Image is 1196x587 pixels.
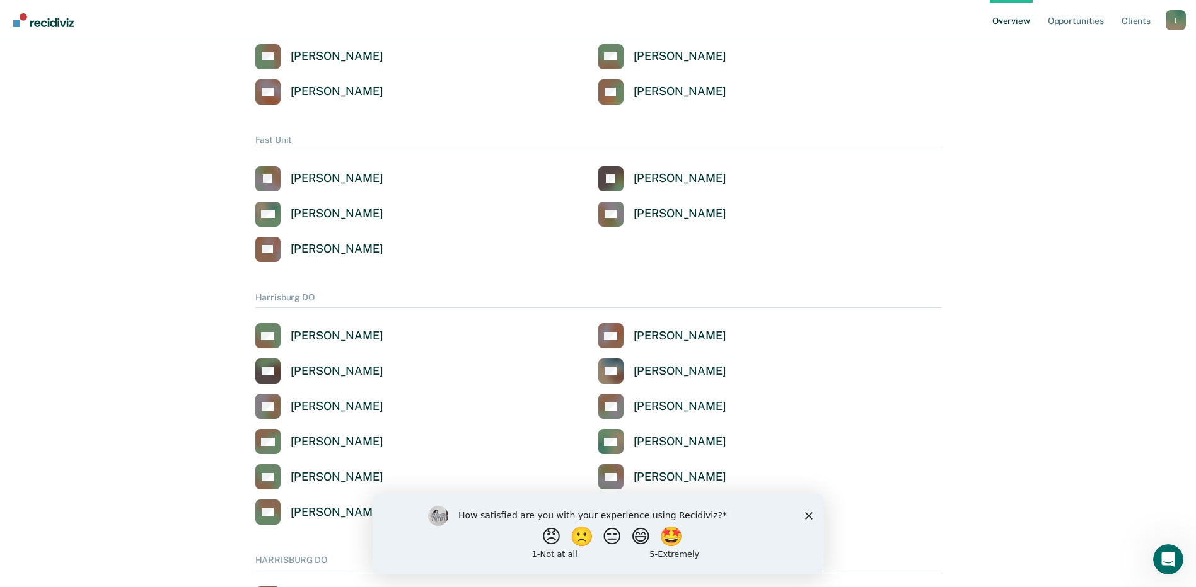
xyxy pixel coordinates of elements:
a: [PERSON_NAME] [598,44,726,69]
div: Fast Unit [255,135,941,151]
div: [PERSON_NAME] [291,242,383,256]
div: [PERSON_NAME] [634,470,726,484]
div: HARRISBURG DO [255,555,941,571]
iframe: Survey by Kim from Recidiviz [373,493,824,574]
a: [PERSON_NAME] [255,464,383,489]
div: l [1166,10,1186,30]
a: [PERSON_NAME] [255,323,383,348]
div: [PERSON_NAME] [291,470,383,484]
a: [PERSON_NAME] [255,237,383,262]
a: [PERSON_NAME] [255,358,383,384]
div: [PERSON_NAME] [291,364,383,379]
a: [PERSON_NAME] [255,499,383,525]
iframe: Intercom live chat [1153,544,1183,574]
a: [PERSON_NAME] [598,323,726,348]
a: [PERSON_NAME] [598,464,726,489]
div: [PERSON_NAME] [291,435,383,449]
div: [PERSON_NAME] [291,84,383,99]
a: [PERSON_NAME] [598,166,726,191]
a: [PERSON_NAME] [255,429,383,454]
div: [PERSON_NAME] [291,505,383,520]
img: Recidiviz [13,13,74,27]
div: [PERSON_NAME] [634,49,726,64]
a: [PERSON_NAME] [255,44,383,69]
div: [PERSON_NAME] [291,171,383,186]
a: [PERSON_NAME] [598,358,726,384]
div: Harrisburg DO [255,292,941,309]
a: [PERSON_NAME] [255,394,383,419]
div: [PERSON_NAME] [634,435,726,449]
div: [PERSON_NAME] [291,207,383,221]
a: [PERSON_NAME] [598,202,726,227]
button: Profile dropdown button [1166,10,1186,30]
div: [PERSON_NAME] [634,364,726,379]
div: [PERSON_NAME] [634,171,726,186]
a: [PERSON_NAME] [255,202,383,227]
a: [PERSON_NAME] [598,79,726,105]
a: [PERSON_NAME] [598,429,726,454]
div: [PERSON_NAME] [291,49,383,64]
div: [PERSON_NAME] [291,399,383,414]
div: [PERSON_NAME] [291,329,383,343]
div: [PERSON_NAME] [634,84,726,99]
div: [PERSON_NAME] [634,207,726,221]
div: [PERSON_NAME] [634,399,726,414]
a: [PERSON_NAME] [255,79,383,105]
a: [PERSON_NAME] [598,394,726,419]
a: [PERSON_NAME] [255,166,383,191]
div: [PERSON_NAME] [634,329,726,343]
